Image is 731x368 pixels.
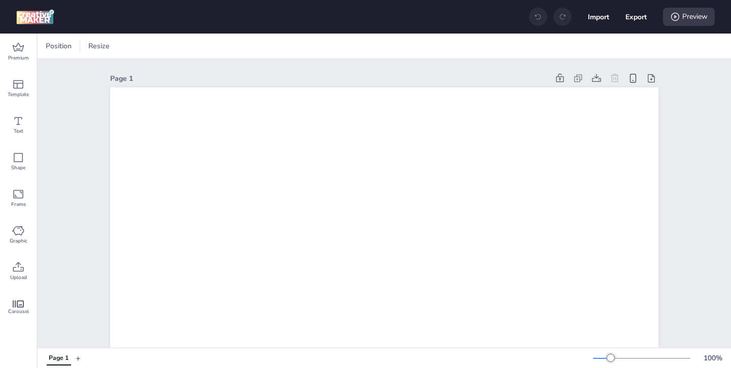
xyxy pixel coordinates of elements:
[663,8,715,26] div: Preview
[701,353,725,363] div: 100 %
[14,127,23,135] span: Text
[588,6,609,27] button: Import
[8,90,29,99] span: Template
[8,308,29,316] span: Carousel
[42,349,76,367] div: Tabs
[110,73,549,84] div: Page 1
[625,6,647,27] button: Export
[11,200,26,208] span: Frame
[76,349,81,367] button: +
[10,273,27,282] span: Upload
[86,41,112,51] span: Resize
[49,354,69,363] div: Page 1
[8,54,29,62] span: Premium
[44,41,74,51] span: Position
[11,164,25,172] span: Shape
[16,9,54,24] img: logo Creative Maker
[10,237,27,245] span: Graphic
